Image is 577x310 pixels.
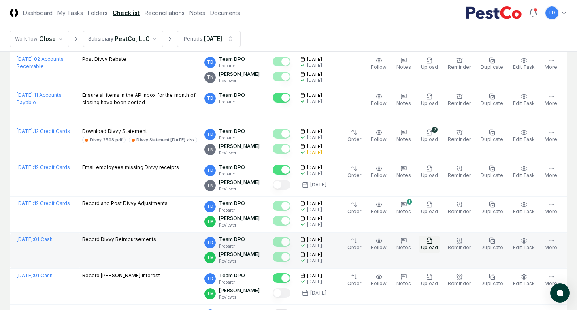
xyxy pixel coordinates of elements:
span: [DATE] [307,252,322,258]
button: Reminder [446,200,473,217]
span: Follow [371,64,387,70]
div: [DATE] [307,279,322,285]
button: Mark complete [273,72,290,81]
nav: breadcrumb [10,31,241,47]
span: Upload [421,280,438,286]
span: Notes [396,208,411,214]
div: [DATE] [307,98,322,105]
button: atlas-launcher [550,283,570,303]
div: Workflow [15,35,38,43]
span: [DATE] [307,92,322,98]
div: [DATE] [307,243,322,249]
a: Documents [210,9,240,17]
button: 1Notes [395,200,413,217]
p: Post Divvy Rebate [82,56,126,63]
button: Mark complete [273,273,290,283]
span: Reminder [448,280,471,286]
button: Follow [369,236,388,253]
span: Notes [396,172,411,178]
span: TD [207,59,213,65]
button: Mark complete [273,165,290,175]
button: Mark complete [273,180,290,190]
span: Duplicate [481,100,503,106]
p: Record and Post Divvy Adjustments [82,200,168,207]
span: Edit Task [513,64,535,70]
button: Periods[DATE] [177,31,241,47]
span: Order [347,136,361,142]
span: TM [207,291,214,297]
span: [DATE] : [17,200,34,206]
p: Download Divvy Statement [82,128,197,135]
button: Notes [395,92,413,109]
p: Reviewer [219,150,260,156]
button: Order [346,164,363,181]
p: Team DPO [219,128,245,135]
span: TM [207,254,214,261]
button: More [543,272,559,289]
div: Divvy 2508.pdf [90,137,123,143]
p: Reviewer [219,258,260,264]
span: TD [207,131,213,137]
button: More [543,200,559,217]
div: [DATE] [307,222,322,228]
button: Duplicate [479,200,505,217]
button: Edit Task [511,272,537,289]
span: Order [347,208,361,214]
button: Mark complete [273,237,290,247]
a: Dashboard [23,9,53,17]
div: [DATE] [204,34,222,43]
a: [DATE]:12 Credit Cards [17,200,70,206]
span: Notes [396,280,411,286]
button: Duplicate [479,272,505,289]
button: Mark complete [273,93,290,103]
button: Edit Task [511,200,537,217]
span: Upload [421,244,438,250]
button: 2Upload [419,128,440,145]
span: Notes [396,64,411,70]
button: Notes [395,236,413,253]
button: Reminder [446,164,473,181]
span: Duplicate [481,172,503,178]
button: TD [545,6,559,20]
button: Follow [369,164,388,181]
p: Preparer [219,243,245,249]
button: Follow [369,272,388,289]
span: TN [207,182,213,188]
button: Reminder [446,236,473,253]
span: Follow [371,100,387,106]
span: TM [207,218,214,224]
p: Preparer [219,171,245,177]
a: Checklist [113,9,140,17]
span: TD [207,276,213,282]
button: Duplicate [479,92,505,109]
span: Follow [371,280,387,286]
span: Order [347,172,361,178]
p: Reviewer [219,186,260,192]
button: Reminder [446,272,473,289]
span: Duplicate [481,208,503,214]
div: 2 [432,127,438,133]
a: Reconciliations [145,9,185,17]
button: Follow [369,92,388,109]
button: Mark complete [273,201,290,211]
span: [DATE] [307,201,322,207]
span: Order [347,280,361,286]
button: Duplicate [479,236,505,253]
button: Reminder [446,92,473,109]
p: Ensure all items in the AP Inbox for the month of closing have been posted [82,92,198,106]
span: Upload [421,208,438,214]
p: Team DPO [219,272,245,279]
span: [DATE] [307,273,322,279]
p: [PERSON_NAME] [219,215,260,222]
button: Order [346,236,363,253]
p: Record [PERSON_NAME] Interest [82,272,160,279]
img: PestCo logo [466,6,522,19]
p: Team DPO [219,236,245,243]
div: Periods [184,35,202,43]
button: Mark complete [273,129,290,139]
span: Notes [396,100,411,106]
button: More [543,164,559,181]
p: Email employees missing Divvy receipts [82,164,179,171]
button: Duplicate [479,164,505,181]
span: Upload [421,136,438,142]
